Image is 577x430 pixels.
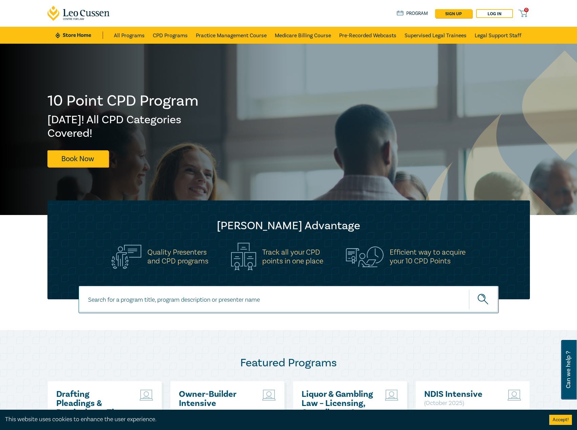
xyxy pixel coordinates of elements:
[111,245,141,269] img: Quality Presenters<br>and CPD programs
[549,415,572,425] button: Accept cookies
[47,113,199,140] h2: [DATE]! All CPD Categories Covered!
[262,390,276,401] img: Live Stream
[508,390,521,401] img: Live Stream
[424,399,497,408] p: ( October 2025 )
[179,390,252,408] a: Owner-Builder Intensive
[275,27,331,44] a: Medicare Billing Course
[47,150,108,167] a: Book Now
[179,408,252,417] p: ( October 2025 )
[56,390,129,417] a: Drafting Pleadings & Particulars – Tips & Traps
[405,27,467,44] a: Supervised Legal Trainees
[61,219,516,233] h2: [PERSON_NAME] Advantage
[424,390,497,399] a: NDIS Intensive
[302,390,374,417] a: Liquor & Gambling Law – Licensing, Compliance & Regulations
[79,286,499,313] input: Search for a program title, program description or presenter name
[476,9,513,18] a: Log in
[5,415,539,424] div: This website uses cookies to enhance the user experience.
[114,27,145,44] a: All Programs
[262,248,323,265] h5: Track all your CPD points in one place
[524,8,529,12] span: 0
[153,27,188,44] a: CPD Programs
[339,27,396,44] a: Pre-Recorded Webcasts
[475,27,521,44] a: Legal Support Staff
[397,10,428,17] a: Program
[346,246,384,267] img: Efficient way to acquire<br>your 10 CPD Points
[565,344,572,395] span: Can we help ?
[56,31,103,39] a: Store Home
[231,243,256,271] img: Track all your CPD<br>points in one place
[47,92,199,110] h1: 10 Point CPD Program
[196,27,267,44] a: Practice Management Course
[385,390,398,401] img: Live Stream
[390,248,466,265] h5: Efficient way to acquire your 10 CPD Points
[140,390,153,401] img: Live Stream
[147,248,208,265] h5: Quality Presenters and CPD programs
[435,9,472,18] a: sign up
[47,356,530,370] h2: Featured Programs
